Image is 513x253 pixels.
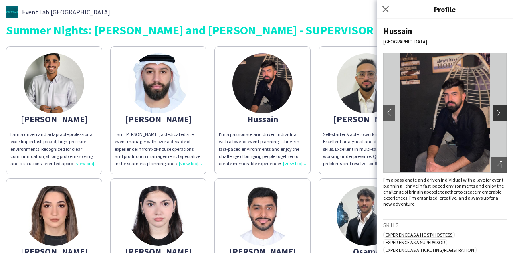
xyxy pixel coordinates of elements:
span: Experience as a Host/Hostess [383,232,455,238]
span: Event Lab [GEOGRAPHIC_DATA] [22,8,110,16]
div: I am [PERSON_NAME], a dedicated site event manager with over a decade of experience in front-of-h... [115,131,202,167]
div: [GEOGRAPHIC_DATA] [383,38,507,45]
img: thumb-624de63a525ee.jpeg [128,53,188,113]
div: I am a driven and adaptable professional excelling in fast-paced, high-pressure environments. Rec... [10,131,98,167]
img: thumb-7eae3a64-1936-4c47-b420-506e1c26dae9.jpg [24,53,84,113]
div: Hussain [383,26,507,36]
img: thumb-2515096a-1237-4e11-847e-ef6f4d90c0ca.jpg [232,53,293,113]
div: I'm a passionate and driven individual with a love for event planning. I thrive in fast-paced env... [219,131,306,167]
div: Summer Nights: [PERSON_NAME] and [PERSON_NAME] - SUPERVISOR [6,24,507,36]
img: thumb-6658ca2796341.jpg [128,186,188,246]
div: I'm a passionate and driven individual with a love for event planning. I thrive in fast-paced env... [383,177,507,207]
div: [PERSON_NAME] [115,115,202,123]
span: Experience as a Supervisor [383,239,447,245]
h3: Skills [383,221,507,229]
h3: Profile [377,4,513,14]
div: Hussain [219,115,306,123]
img: thumb-6577fdbb30fe8.jpeg [232,186,293,246]
div: [PERSON_NAME] [323,115,410,123]
div: [PERSON_NAME] [10,115,98,123]
div: Self-starter & able to work independently. Excellent analytical and decision making skills. Excel... [323,131,410,167]
img: Crew avatar or photo [383,53,507,173]
img: thumb-680fa1ea52b11.jpeg [337,186,397,246]
div: Open photos pop-in [491,157,507,173]
img: thumb-788d4e14-89f6-4e38-adc6-b433d1454684.jpg [6,6,18,18]
img: thumb-685c13209b324.jpeg [337,53,397,113]
span: Experience as a Ticketing/Registration [383,247,477,253]
img: thumb-6630ecba69d65.jpeg [24,186,84,246]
